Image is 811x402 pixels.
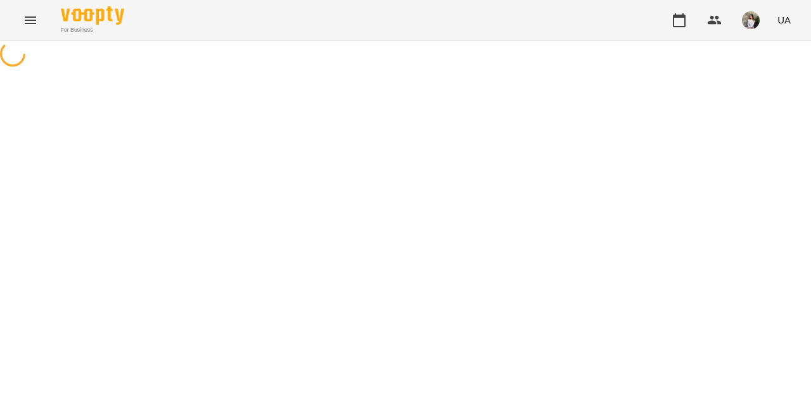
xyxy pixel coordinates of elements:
[777,13,791,27] span: UA
[61,26,124,34] span: For Business
[15,5,46,36] button: Menu
[742,11,760,29] img: 4785574119de2133ce34c4aa96a95cba.jpeg
[772,8,796,32] button: UA
[61,6,124,25] img: Voopty Logo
